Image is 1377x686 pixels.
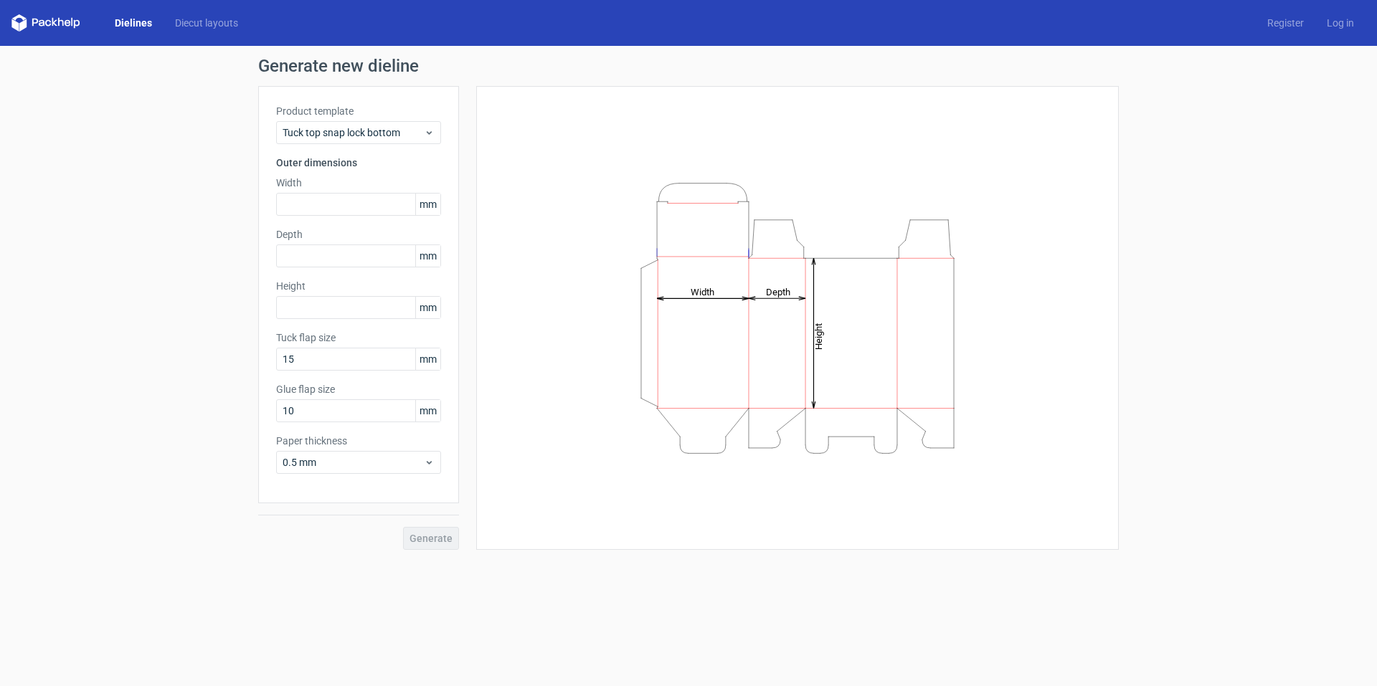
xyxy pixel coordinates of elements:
[691,286,714,297] tspan: Width
[276,434,441,448] label: Paper thickness
[276,227,441,242] label: Depth
[276,104,441,118] label: Product template
[1315,16,1366,30] a: Log in
[283,125,424,140] span: Tuck top snap lock bottom
[276,279,441,293] label: Height
[1256,16,1315,30] a: Register
[415,400,440,421] span: mm
[258,57,1119,75] h1: Generate new dieline
[276,156,441,170] h3: Outer dimensions
[276,330,441,345] label: Tuck flap size
[415,245,440,267] span: mm
[766,286,790,297] tspan: Depth
[415,194,440,215] span: mm
[103,16,164,30] a: Dielines
[276,176,441,190] label: Width
[415,348,440,370] span: mm
[415,297,440,318] span: mm
[283,455,424,470] span: 0.5 mm
[813,323,824,349] tspan: Height
[164,16,250,30] a: Diecut layouts
[276,382,441,396] label: Glue flap size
